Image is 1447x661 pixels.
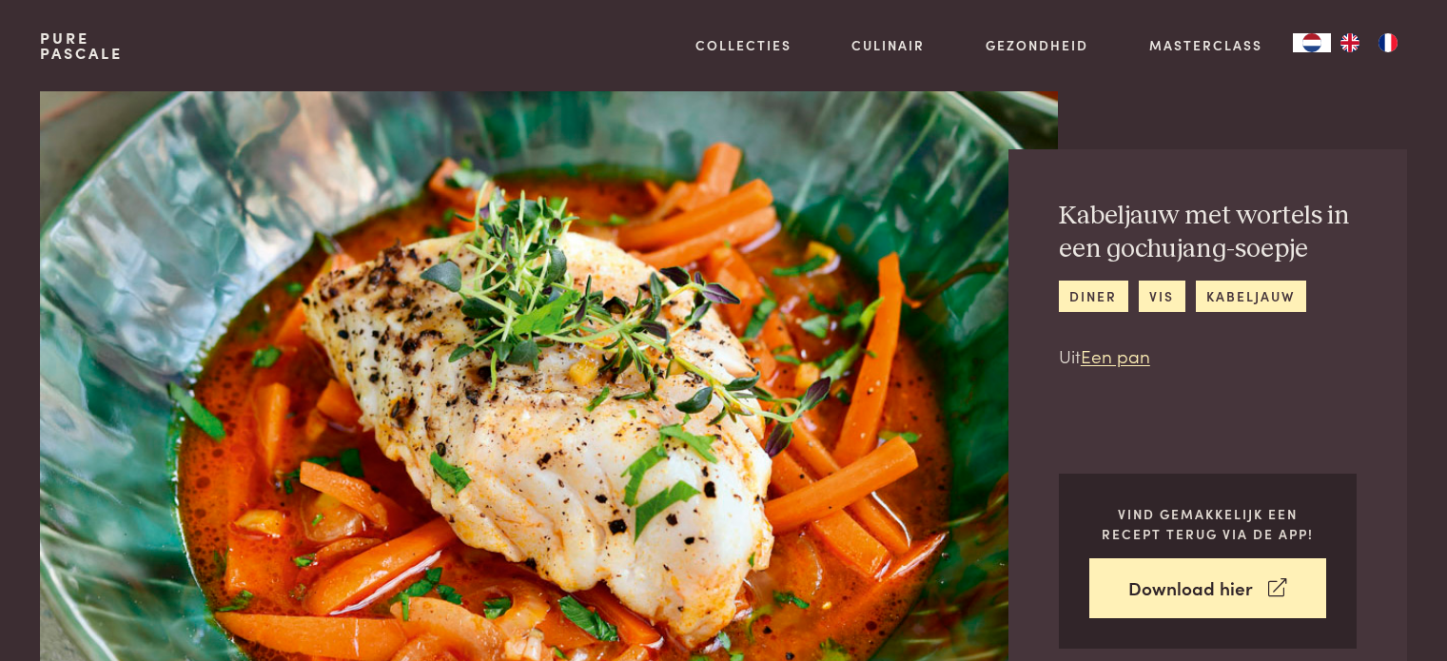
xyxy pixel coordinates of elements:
[1081,342,1150,368] a: Een pan
[851,35,925,55] a: Culinair
[40,30,123,61] a: PurePascale
[1089,504,1326,543] p: Vind gemakkelijk een recept terug via de app!
[1293,33,1331,52] div: Language
[1331,33,1369,52] a: EN
[1293,33,1407,52] aside: Language selected: Nederlands
[1293,33,1331,52] a: NL
[1196,281,1306,312] a: kabeljauw
[986,35,1088,55] a: Gezondheid
[1331,33,1407,52] ul: Language list
[1059,281,1128,312] a: diner
[1089,558,1326,618] a: Download hier
[1149,35,1262,55] a: Masterclass
[1139,281,1185,312] a: vis
[1059,342,1357,370] p: Uit
[695,35,792,55] a: Collecties
[1059,200,1357,265] h2: Kabeljauw met wortels in een gochujang-soepje
[1369,33,1407,52] a: FR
